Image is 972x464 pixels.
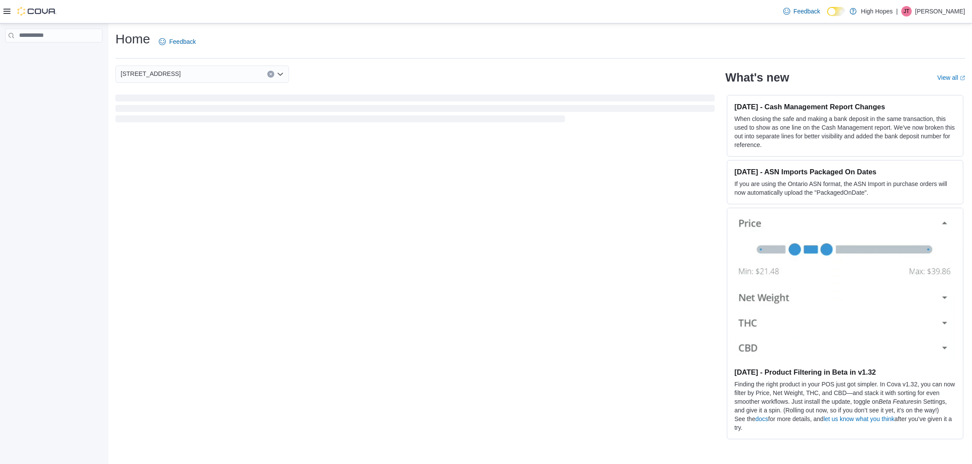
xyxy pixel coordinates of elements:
[5,44,102,65] nav: Complex example
[267,71,274,78] button: Clear input
[115,30,150,48] h1: Home
[794,7,820,16] span: Feedback
[937,74,965,81] a: View allExternal link
[861,6,893,16] p: High Hopes
[903,6,909,16] span: JT
[780,3,824,20] a: Feedback
[915,6,965,16] p: [PERSON_NAME]
[896,6,898,16] p: |
[115,96,715,124] span: Loading
[879,398,917,405] em: Beta Features
[960,75,965,81] svg: External link
[734,102,956,111] h3: [DATE] - Cash Management Report Changes
[734,368,956,376] h3: [DATE] - Product Filtering in Beta in v1.32
[734,415,956,432] p: See the for more details, and after you’ve given it a try.
[824,415,894,422] a: let us know what you think
[169,37,196,46] span: Feedback
[901,6,912,16] div: Jason Truong
[734,380,956,415] p: Finding the right product in your POS just got simpler. In Cova v1.32, you can now filter by Pric...
[121,69,181,79] span: [STREET_ADDRESS]
[277,71,284,78] button: Open list of options
[755,415,768,422] a: docs
[725,71,789,85] h2: What's new
[17,7,56,16] img: Cova
[734,167,956,176] h3: [DATE] - ASN Imports Packaged On Dates
[734,180,956,197] p: If you are using the Ontario ASN format, the ASN Import in purchase orders will now automatically...
[155,33,199,50] a: Feedback
[827,7,845,16] input: Dark Mode
[734,114,956,149] p: When closing the safe and making a bank deposit in the same transaction, this used to show as one...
